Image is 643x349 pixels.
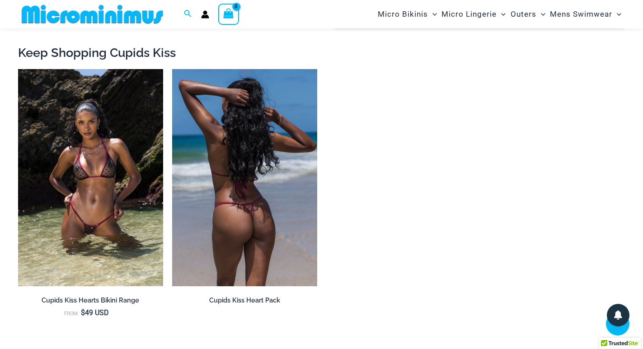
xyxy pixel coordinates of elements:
span: Menu Toggle [428,3,437,26]
a: View Shopping Cart, empty [218,4,239,24]
span: $ [81,308,85,317]
a: Cupids Kiss Hearts Bikini Range [18,296,163,308]
img: Cupids Kiss Hearts 312 Tri Top 456 Micro 06 [18,69,163,286]
span: Micro Lingerie [441,3,497,26]
span: Menu Toggle [612,3,621,26]
a: Search icon link [184,9,192,20]
span: Mens Swimwear [550,3,612,26]
a: Account icon link [201,10,209,19]
a: Cupids Kiss Hearts PackCupids Kiss Hearts 312 Tri Top 449 Thong 04Cupids Kiss Hearts 312 Tri Top ... [172,69,317,286]
img: Cupids Kiss Hearts 312 Tri Top 449 Thong 04 [172,69,317,286]
span: Menu Toggle [497,3,506,26]
span: Menu Toggle [536,3,545,26]
h2: Cupids Kiss Heart Pack [172,296,317,305]
bdi: 49 USD [81,308,109,317]
nav: Site Navigation [374,1,625,27]
a: Cupids Kiss Heart Pack [172,296,317,308]
span: Micro Bikinis [378,3,428,26]
a: Cupids Kiss Hearts 312 Tri Top 456 Micro 06Cupids Kiss Hearts 312 Tri Top 456 Micro 09Cupids Kiss... [18,69,163,286]
a: OutersMenu ToggleMenu Toggle [508,3,548,26]
span: From: [64,311,79,316]
span: Outers [511,3,536,26]
img: MM SHOP LOGO FLAT [18,4,167,24]
a: Mens SwimwearMenu ToggleMenu Toggle [548,3,624,26]
a: Micro LingerieMenu ToggleMenu Toggle [439,3,508,26]
h2: Cupids Kiss Hearts Bikini Range [18,296,163,305]
a: Micro BikinisMenu ToggleMenu Toggle [375,3,439,26]
h2: Keep Shopping Cupids Kiss [18,45,625,60]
